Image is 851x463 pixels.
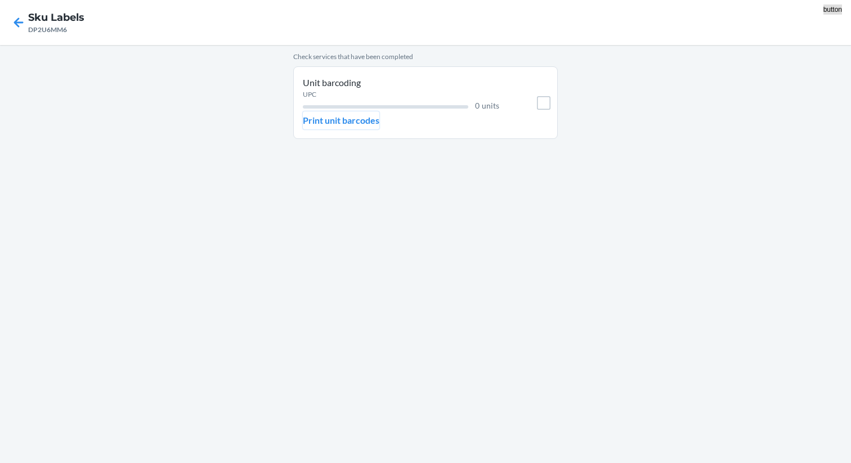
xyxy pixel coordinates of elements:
[482,101,499,110] span: units
[303,111,379,129] button: Print unit barcodes
[293,52,558,62] p: Check services that have been completed
[475,101,480,110] span: 0
[28,25,84,35] div: DP2U6MM6
[303,76,499,89] p: Unit barcoding
[28,10,84,25] h4: Sku Labels
[303,114,379,127] p: Print unit barcodes
[303,89,316,100] p: UPC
